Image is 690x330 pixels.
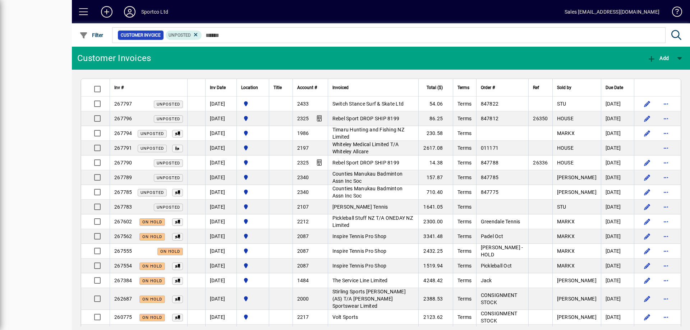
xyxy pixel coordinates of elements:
[205,310,236,325] td: [DATE]
[157,205,180,210] span: Unposted
[660,293,672,305] button: More options
[332,84,349,92] span: Invoiced
[205,259,236,273] td: [DATE]
[565,6,659,18] div: Sales [EMAIL_ADDRESS][DOMAIN_NAME]
[241,84,264,92] div: Location
[481,292,517,305] span: CONSIGNMENT STOCK
[114,130,132,136] span: 267794
[241,203,264,211] span: Sportco Ltd Warehouse
[457,101,471,107] span: Terms
[557,219,575,224] span: MARKX
[601,111,634,126] td: [DATE]
[481,263,512,269] span: Pickleball Oct
[332,278,388,283] span: The Service Line Limited
[457,175,471,180] span: Terms
[457,116,471,121] span: Terms
[114,296,132,302] span: 262687
[601,141,634,155] td: [DATE]
[481,84,495,92] span: Order #
[79,32,103,38] span: Filter
[606,84,630,92] div: Due Date
[457,278,471,283] span: Terms
[481,278,492,283] span: Jack
[297,248,309,254] span: 2087
[157,102,180,107] span: Unposted
[297,116,309,121] span: 2325
[557,175,597,180] span: [PERSON_NAME]
[481,175,499,180] span: 847785
[641,260,653,271] button: Edit
[241,262,264,270] span: Sportco Ltd Warehouse
[457,296,471,302] span: Terms
[641,172,653,183] button: Edit
[332,141,399,154] span: Whiteley Medical Limited T/A Whiteley Allcare
[297,160,309,166] span: 2325
[142,234,162,239] span: On hold
[641,157,653,168] button: Edit
[601,200,634,214] td: [DATE]
[457,263,471,269] span: Terms
[114,116,132,121] span: 267796
[210,84,226,92] span: Inv Date
[205,273,236,288] td: [DATE]
[297,278,309,283] span: 1484
[205,170,236,185] td: [DATE]
[114,314,132,320] span: 260775
[667,1,681,25] a: Knowledge Base
[641,98,653,110] button: Edit
[142,279,162,283] span: On hold
[533,84,548,92] div: Ref
[457,248,471,254] span: Terms
[557,248,575,254] span: MARKX
[457,84,469,92] span: Terms
[169,33,191,38] span: Unposted
[418,288,453,310] td: 2388.53
[647,55,669,61] span: Add
[481,189,499,195] span: 847775
[557,130,575,136] span: MARKX
[557,84,597,92] div: Sold by
[332,101,404,107] span: Switch Stance Surf & Skate Ltd
[645,52,671,65] button: Add
[660,113,672,124] button: More options
[297,84,317,92] span: Account #
[114,189,132,195] span: 267785
[457,130,471,136] span: Terms
[114,160,132,166] span: 267790
[601,214,634,229] td: [DATE]
[481,219,520,224] span: Greendale Tennis
[297,219,309,224] span: 2212
[457,189,471,195] span: Terms
[641,275,653,286] button: Edit
[241,188,264,196] span: Sportco Ltd Warehouse
[332,248,387,254] span: Inspire Tennis Pro Shop
[297,130,309,136] span: 1986
[114,219,132,224] span: 267602
[606,84,623,92] span: Due Date
[160,249,180,254] span: On hold
[297,296,309,302] span: 2000
[557,296,597,302] span: [PERSON_NAME]
[241,232,264,240] span: Sportco Ltd Warehouse
[332,289,406,309] span: Stirling Sports [PERSON_NAME] (AS) T/A [PERSON_NAME] Sportswear Limited
[660,142,672,154] button: More options
[601,273,634,288] td: [DATE]
[142,220,162,224] span: On hold
[481,101,499,107] span: 847822
[142,297,162,302] span: On hold
[114,233,132,239] span: 267562
[205,111,236,126] td: [DATE]
[481,116,499,121] span: 847812
[557,160,574,166] span: HOUSE
[660,231,672,242] button: More options
[114,84,183,92] div: Inv #
[297,233,309,239] span: 2087
[533,116,548,121] span: 26350
[660,98,672,110] button: More options
[332,233,387,239] span: Inspire Tennis Pro Shop
[241,100,264,108] span: Sportco Ltd Warehouse
[641,186,653,198] button: Edit
[141,146,164,151] span: Unposted
[297,145,309,151] span: 2197
[114,101,132,107] span: 267797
